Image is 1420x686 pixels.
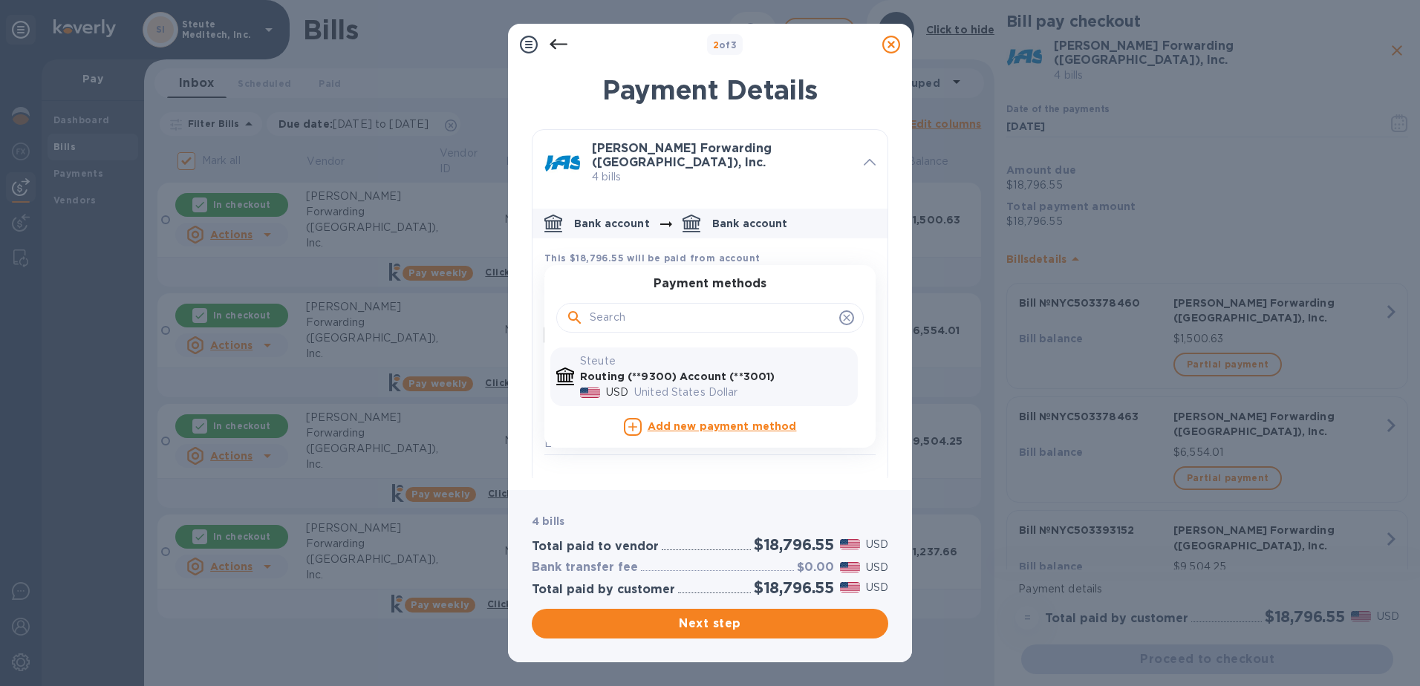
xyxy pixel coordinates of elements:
[866,580,888,595] p: USD
[797,561,834,575] h3: $0.00
[648,420,797,432] b: Add new payment method
[544,433,876,455] input: Enter customer reference number
[544,252,760,264] b: This $18,796.55 will be paid from account
[713,39,719,50] span: 2
[590,307,833,329] input: Search
[592,169,852,185] p: 4 bills
[532,583,675,597] h3: Total paid by customer
[532,203,887,486] div: default-method
[532,130,887,197] div: [PERSON_NAME] Forwarding ([GEOGRAPHIC_DATA]), Inc. 4 bills
[866,560,888,575] p: USD
[840,539,860,549] img: USD
[532,74,888,105] h1: Payment Details
[654,277,766,291] h3: Payment methods
[580,370,775,382] b: Routing (**9300) Account (**3001)
[840,582,860,592] img: USD
[606,385,628,400] p: USD
[754,535,834,554] h2: $18,796.55
[840,562,860,572] img: USD
[754,578,834,597] h2: $18,796.55
[592,141,772,169] b: [PERSON_NAME] Forwarding ([GEOGRAPHIC_DATA]), Inc.
[712,216,788,231] p: Bank account
[580,353,852,369] p: Steute
[574,216,650,231] p: Bank account
[866,537,888,552] p: USD
[532,515,564,527] b: 4 bills
[544,615,876,633] span: Next step
[634,385,852,400] p: United States Dollar
[713,39,737,50] b: of 3
[532,609,888,638] button: Next step
[532,540,659,554] h3: Total paid to vendor
[532,561,638,575] h3: Bank transfer fee
[580,388,600,398] img: USD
